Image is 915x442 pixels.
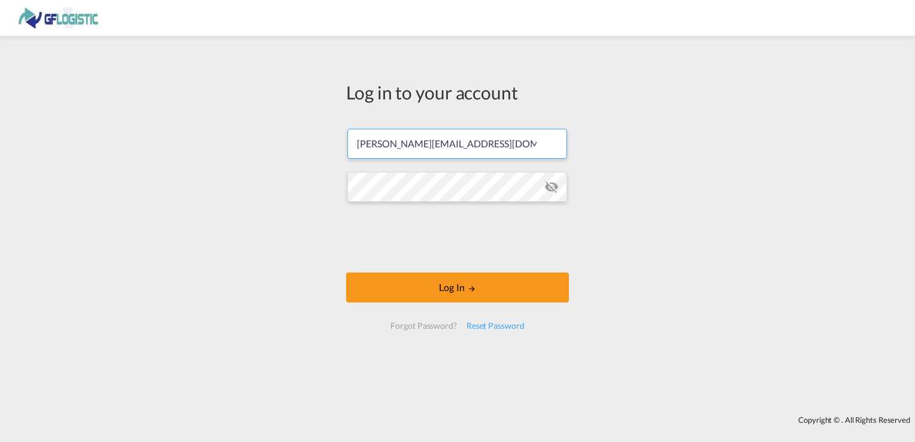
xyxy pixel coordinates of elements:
img: b5877af00d5a11ef904d8f27a6e74617.jpg [18,5,99,32]
button: LOGIN [346,273,569,302]
div: Forgot Password? [386,315,461,337]
iframe: reCAPTCHA [366,214,549,261]
input: Enter email/phone number [347,129,567,159]
div: Log in to your account [346,80,569,105]
md-icon: icon-eye-off [544,180,559,194]
div: Reset Password [462,315,529,337]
